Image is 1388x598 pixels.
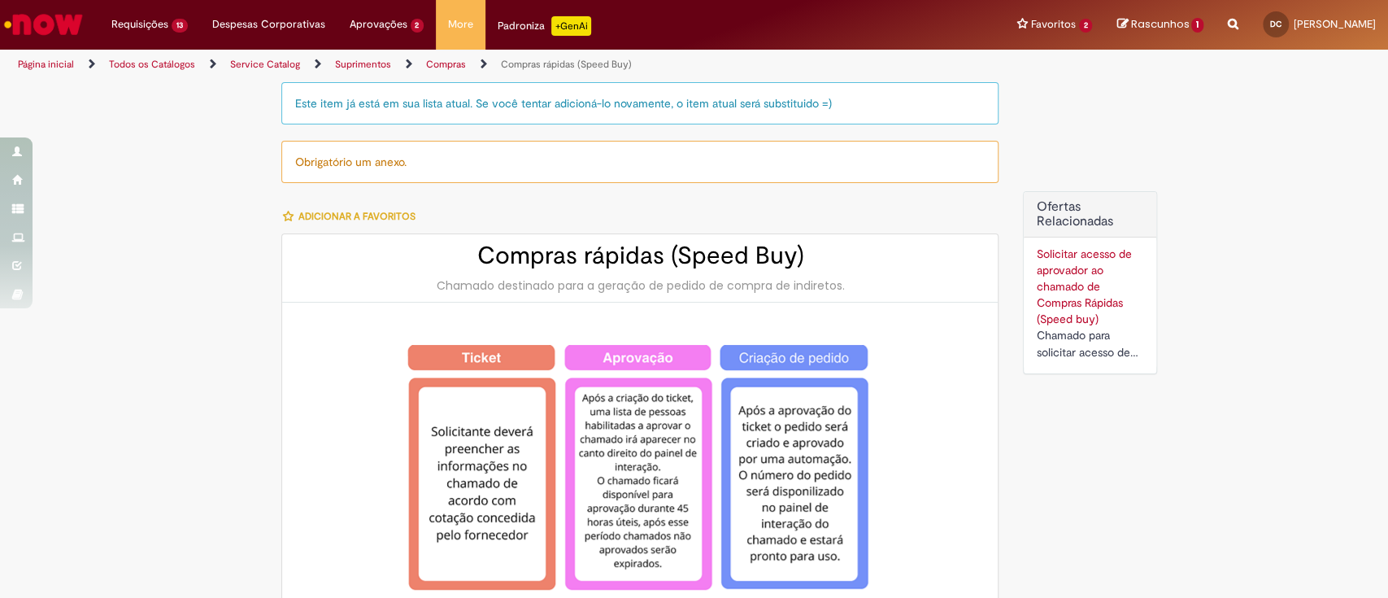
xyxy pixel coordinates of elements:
span: 2 [411,19,424,33]
a: Service Catalog [230,58,300,71]
span: 2 [1079,19,1093,33]
div: Ofertas Relacionadas [1023,191,1157,374]
a: Página inicial [18,58,74,71]
div: Este item já está em sua lista atual. Se você tentar adicioná-lo novamente, o item atual será sub... [281,82,999,124]
ul: Trilhas de página [12,50,913,80]
p: +GenAi [551,16,591,36]
h2: Ofertas Relacionadas [1036,200,1144,229]
span: DC [1270,19,1281,29]
a: Todos os Catálogos [109,58,195,71]
a: Rascunhos [1116,17,1203,33]
a: Compras [426,58,466,71]
div: Chamado para solicitar acesso de aprovador ao ticket de Speed buy [1036,327,1144,361]
a: Solicitar acesso de aprovador ao chamado de Compras Rápidas (Speed buy) [1036,247,1131,326]
div: Obrigatório um anexo. [281,141,999,183]
a: Compras rápidas (Speed Buy) [501,58,632,71]
span: Rascunhos [1130,16,1189,32]
span: [PERSON_NAME] [1294,17,1376,31]
span: Favoritos [1031,16,1076,33]
div: Padroniza [498,16,591,36]
a: Suprimentos [335,58,391,71]
span: Adicionar a Favoritos [298,210,415,223]
span: Requisições [111,16,168,33]
img: ServiceNow [2,8,85,41]
div: Chamado destinado para a geração de pedido de compra de indiretos. [298,277,981,294]
span: Despesas Corporativas [212,16,325,33]
h2: Compras rápidas (Speed Buy) [298,242,981,269]
button: Adicionar a Favoritos [281,199,424,234]
span: More [448,16,473,33]
span: 1 [1191,18,1203,33]
span: 13 [172,19,188,33]
span: Aprovações [350,16,407,33]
